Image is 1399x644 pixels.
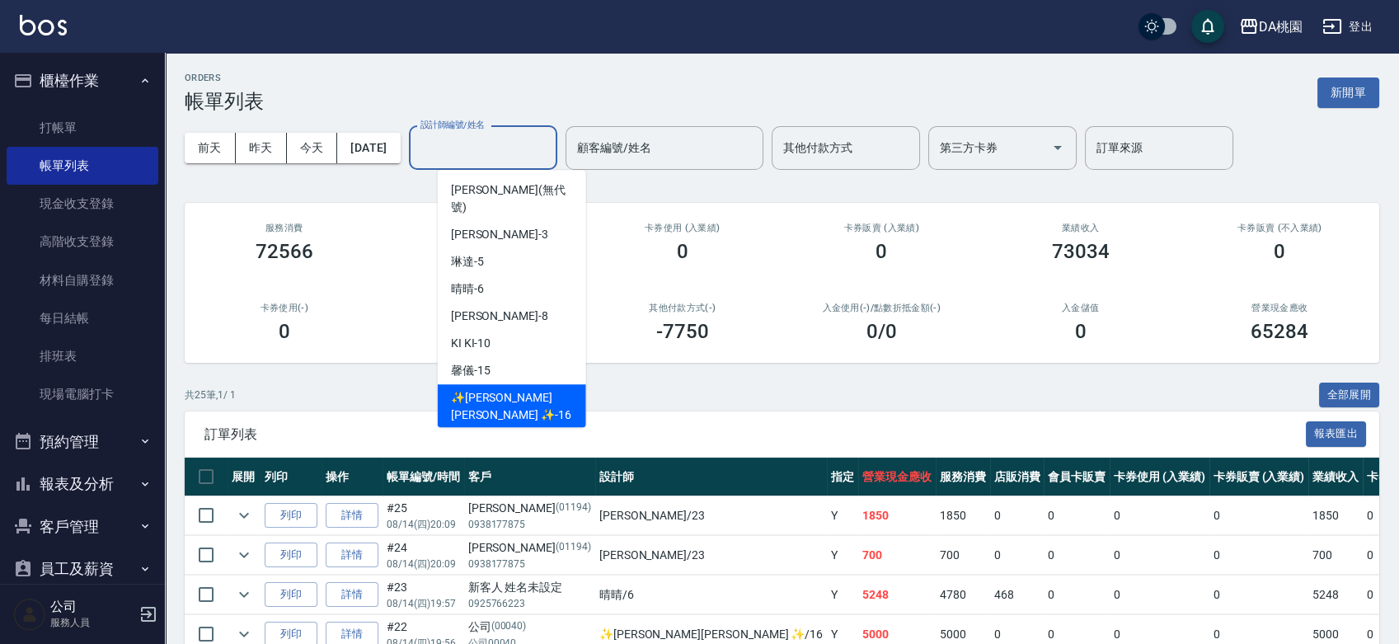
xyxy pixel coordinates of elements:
[595,576,827,614] td: 晴晴 /6
[7,375,158,413] a: 現場電腦打卡
[1209,458,1309,496] th: 卡券販賣 (入業績)
[265,582,317,608] button: 列印
[1044,536,1110,575] td: 0
[228,458,261,496] th: 展開
[383,458,464,496] th: 帳單編號/時間
[595,536,827,575] td: [PERSON_NAME] /23
[866,320,897,343] h3: 0 /0
[468,500,591,517] div: [PERSON_NAME]
[185,73,264,83] h2: ORDERS
[1319,383,1380,408] button: 全部展開
[1044,496,1110,535] td: 0
[451,280,484,298] span: 晴晴 -6
[1274,240,1285,263] h3: 0
[236,133,287,163] button: 昨天
[326,503,378,529] a: 詳情
[20,15,67,35] img: Logo
[13,598,46,631] img: Person
[383,536,464,575] td: #24
[404,303,564,313] h2: 第三方卡券(-)
[256,240,313,263] h3: 72566
[50,599,134,615] h5: 公司
[1075,320,1087,343] h3: 0
[404,223,564,233] h2: 店販消費 /會員卡消費
[677,240,688,263] h3: 0
[7,548,158,590] button: 員工及薪資
[802,223,962,233] h2: 卡券販賣 (入業績)
[656,320,709,343] h3: -7750
[7,185,158,223] a: 現金收支登錄
[383,496,464,535] td: #25
[595,496,827,535] td: [PERSON_NAME] /23
[326,582,378,608] a: 詳情
[468,517,591,532] p: 0938177875
[468,579,591,596] div: 新客人 姓名未設定
[876,240,887,263] h3: 0
[7,59,158,102] button: 櫃檯作業
[1209,536,1309,575] td: 0
[451,362,491,379] span: 馨儀 -15
[383,576,464,614] td: #23
[990,576,1045,614] td: 468
[7,299,158,337] a: 每日結帳
[420,119,485,131] label: 設計師編號/姓名
[1306,421,1367,447] button: 報表匯出
[1308,458,1363,496] th: 業績收入
[185,90,264,113] h3: 帳單列表
[261,458,322,496] th: 列印
[1001,303,1161,313] h2: 入金儲值
[827,576,858,614] td: Y
[185,133,236,163] button: 前天
[204,426,1306,443] span: 訂單列表
[1110,458,1209,496] th: 卡券使用 (入業績)
[1110,496,1209,535] td: 0
[451,389,573,424] span: ✨[PERSON_NAME][PERSON_NAME] ✨ -16
[204,303,364,313] h2: 卡券使用(-)
[990,536,1045,575] td: 0
[7,109,158,147] a: 打帳單
[387,517,460,532] p: 08/14 (四) 20:09
[232,582,256,607] button: expand row
[1308,576,1363,614] td: 5248
[7,261,158,299] a: 材料自購登錄
[7,421,158,463] button: 預約管理
[1316,12,1379,42] button: 登出
[468,596,591,611] p: 0925766223
[232,543,256,567] button: expand row
[185,388,236,402] p: 共 25 筆, 1 / 1
[1317,84,1379,100] a: 新開單
[1044,458,1110,496] th: 會員卡販賣
[1259,16,1303,37] div: DA桃園
[1317,78,1379,108] button: 新開單
[556,539,591,557] p: (01194)
[464,458,595,496] th: 客戶
[468,557,591,571] p: 0938177875
[7,505,158,548] button: 客戶管理
[7,223,158,261] a: 高階收支登錄
[1045,134,1071,161] button: Open
[1308,536,1363,575] td: 700
[1191,10,1224,43] button: save
[7,463,158,505] button: 報表及分析
[337,133,400,163] button: [DATE]
[491,618,527,636] p: (00040)
[827,458,858,496] th: 指定
[287,133,338,163] button: 今天
[1001,223,1161,233] h2: 業績收入
[1200,223,1360,233] h2: 卡券販賣 (不入業績)
[468,618,591,636] div: 公司
[451,308,548,325] span: [PERSON_NAME] -8
[451,181,573,216] span: [PERSON_NAME] (無代號)
[936,458,990,496] th: 服務消費
[858,458,936,496] th: 營業現金應收
[1251,320,1308,343] h3: 65284
[603,303,763,313] h2: 其他付款方式(-)
[451,253,484,270] span: 琳達 -5
[858,576,936,614] td: 5248
[1209,496,1309,535] td: 0
[603,223,763,233] h2: 卡券使用 (入業績)
[322,458,383,496] th: 操作
[1200,303,1360,313] h2: 營業現金應收
[451,226,548,243] span: [PERSON_NAME] -3
[802,303,962,313] h2: 入金使用(-) /點數折抵金額(-)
